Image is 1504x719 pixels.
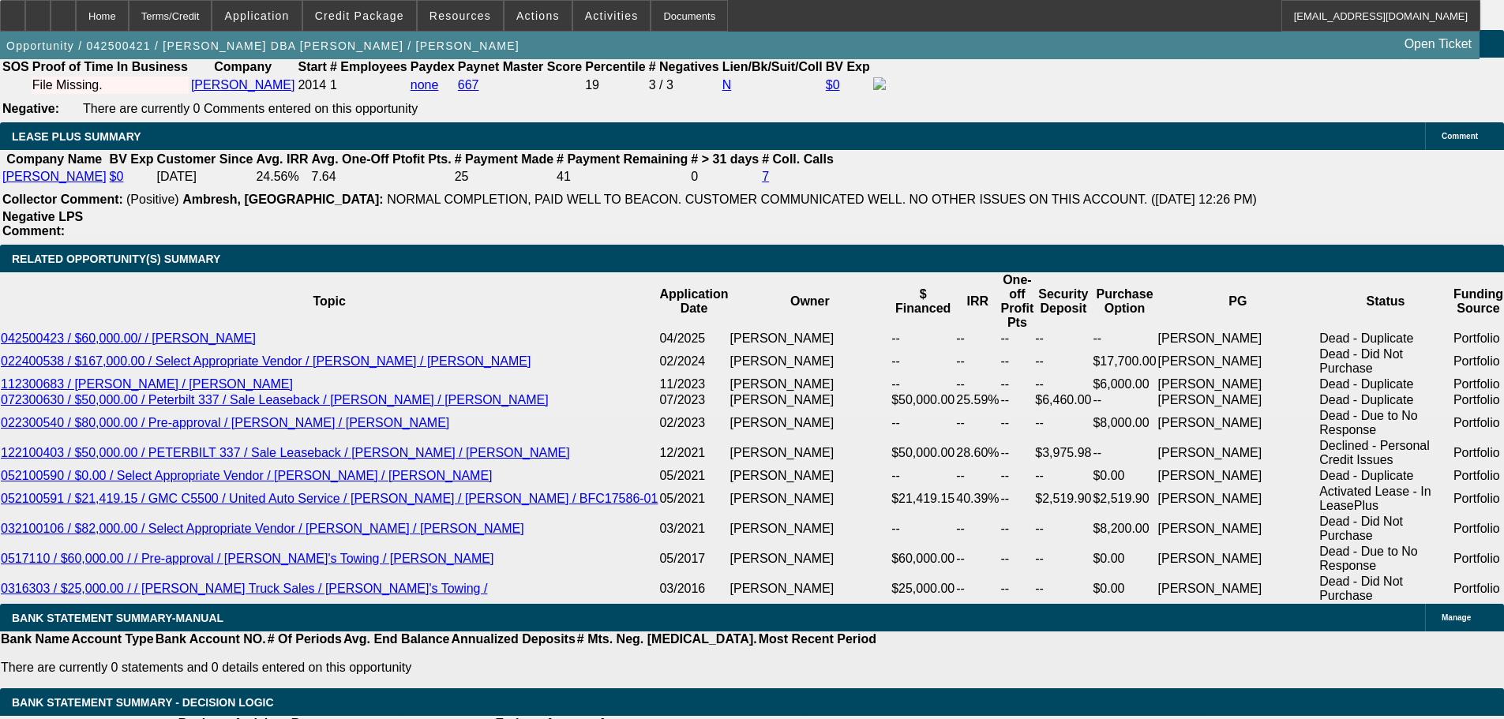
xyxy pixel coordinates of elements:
td: 40.39% [955,484,1000,514]
td: $50,000.00 [891,438,955,468]
th: Account Type [70,631,155,647]
td: 04/2025 [658,331,729,346]
span: BANK STATEMENT SUMMARY-MANUAL [12,612,223,624]
td: 25 [454,169,554,185]
th: Security Deposit [1034,272,1092,331]
td: Portfolio [1453,574,1504,604]
td: -- [955,514,1000,544]
td: Portfolio [1453,544,1504,574]
td: Portfolio [1453,392,1504,408]
td: [PERSON_NAME] [729,331,891,346]
td: -- [1034,468,1092,484]
td: [PERSON_NAME] [729,408,891,438]
td: -- [891,408,955,438]
th: Status [1318,272,1453,331]
td: [PERSON_NAME] [729,392,891,408]
th: Most Recent Period [758,631,877,647]
button: Application [212,1,301,31]
td: -- [891,376,955,392]
td: -- [1000,438,1035,468]
a: 072300630 / $50,000.00 / Peterbilt 337 / Sale Leaseback / [PERSON_NAME] / [PERSON_NAME] [1,393,549,406]
a: 7 [762,170,769,183]
div: File Missing. [32,78,188,92]
td: -- [1000,346,1035,376]
td: -- [1034,514,1092,544]
a: [PERSON_NAME] [191,78,295,92]
b: Company Name [6,152,102,166]
th: Annualized Deposits [450,631,576,647]
th: Funding Source [1453,272,1504,331]
th: # Mts. Neg. [MEDICAL_DATA]. [576,631,758,647]
td: 07/2023 [658,392,729,408]
td: [PERSON_NAME] [1157,544,1319,574]
b: Customer Since [157,152,253,166]
td: 05/2017 [658,544,729,574]
span: Opportunity / 042500421 / [PERSON_NAME] DBA [PERSON_NAME] / [PERSON_NAME] [6,39,519,52]
td: $8,000.00 [1092,408,1157,438]
a: N [722,78,732,92]
td: [PERSON_NAME] [729,574,891,604]
a: Open Ticket [1398,31,1478,58]
td: Dead - Duplicate [1318,468,1453,484]
a: 667 [458,78,479,92]
span: There are currently 0 Comments entered on this opportunity [83,102,418,115]
th: Avg. End Balance [343,631,451,647]
td: [PERSON_NAME] [1157,331,1319,346]
th: Application Date [658,272,729,331]
td: 25.59% [955,392,1000,408]
td: Activated Lease - In LeasePlus [1318,484,1453,514]
td: [PERSON_NAME] [1157,346,1319,376]
td: $3,975.98 [1034,438,1092,468]
span: Actions [516,9,560,22]
td: -- [1034,574,1092,604]
td: -- [891,331,955,346]
td: Dead - Due to No Response [1318,408,1453,438]
b: # Employees [330,60,407,73]
td: 03/2016 [658,574,729,604]
td: [DATE] [156,169,254,185]
div: 3 / 3 [649,78,719,92]
td: 02/2023 [658,408,729,438]
span: Comment [1442,132,1478,140]
th: # Of Periods [267,631,343,647]
td: [PERSON_NAME] [729,346,891,376]
td: Portfolio [1453,438,1504,468]
td: $6,000.00 [1092,376,1157,392]
td: $6,460.00 [1034,392,1092,408]
td: [PERSON_NAME] [1157,438,1319,468]
td: $0.00 [1092,544,1157,574]
td: 2014 [297,77,327,94]
th: Purchase Option [1092,272,1157,331]
td: -- [891,346,955,376]
span: Manage [1442,613,1471,622]
td: -- [955,468,1000,484]
b: # > 31 days [691,152,759,166]
td: Dead - Due to No Response [1318,544,1453,574]
td: -- [1034,331,1092,346]
p: There are currently 0 statements and 0 details entered on this opportunity [1,661,876,675]
span: Credit Package [315,9,404,22]
b: Collector Comment: [2,193,123,206]
td: 05/2021 [658,468,729,484]
td: 02/2024 [658,346,729,376]
td: -- [1000,408,1035,438]
b: # Negatives [649,60,719,73]
td: -- [1000,574,1035,604]
b: Start [298,60,326,73]
th: Proof of Time In Business [32,59,189,75]
td: $2,519.90 [1034,484,1092,514]
td: [PERSON_NAME] [729,544,891,574]
b: Percentile [585,60,645,73]
td: -- [1034,408,1092,438]
td: 0 [690,169,760,185]
th: IRR [955,272,1000,331]
b: Negative LPS Comment: [2,210,83,238]
td: -- [1000,468,1035,484]
td: [PERSON_NAME] [1157,484,1319,514]
div: 19 [585,78,645,92]
td: 12/2021 [658,438,729,468]
a: 0517110 / $60,000.00 / / Pre-approval / [PERSON_NAME]'s Towing / [PERSON_NAME] [1,552,493,565]
td: Dead - Duplicate [1318,392,1453,408]
a: [PERSON_NAME] [2,170,107,183]
td: 24.56% [255,169,309,185]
